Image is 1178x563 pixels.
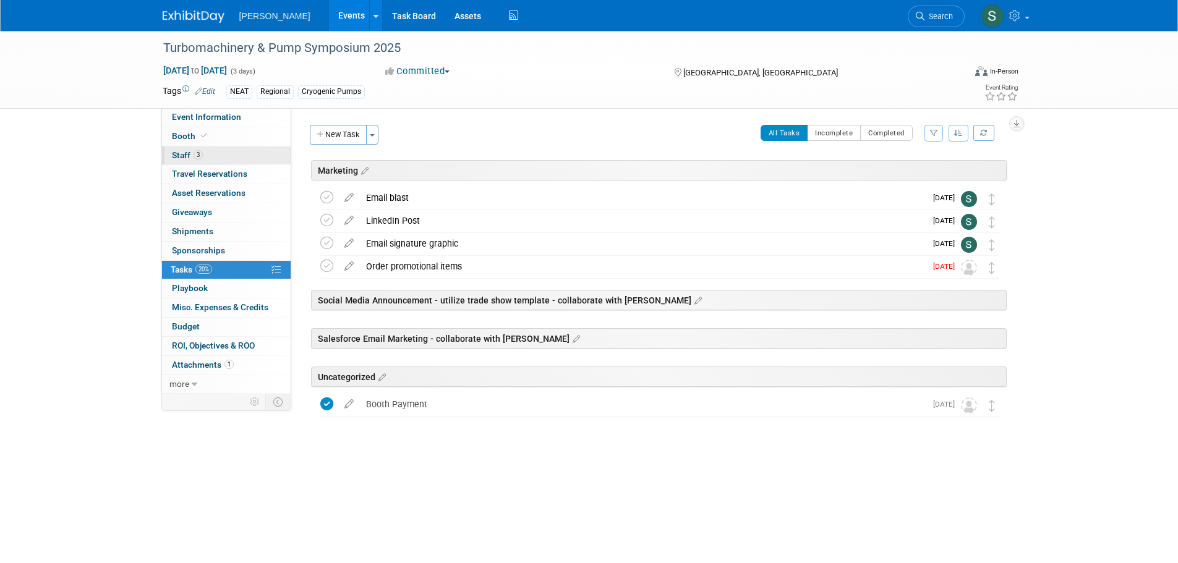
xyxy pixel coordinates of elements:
span: [PERSON_NAME] [239,11,310,21]
a: Edit [195,87,215,96]
span: [DATE] [933,193,961,202]
span: (3 days) [229,67,255,75]
a: Asset Reservations [162,184,291,203]
td: Personalize Event Tab Strip [244,394,266,410]
i: Booth reservation complete [201,132,207,139]
span: Tasks [171,265,212,274]
a: Edit sections [358,164,369,176]
span: [DATE] [933,239,961,248]
div: Salesforce Email Marketing - collaborate with [PERSON_NAME] [311,328,1007,349]
img: Skye Tuinei [961,214,977,230]
div: Turbomachinery & Pump Symposium 2025 [159,37,946,59]
img: Skye Tuinei [981,4,1004,28]
td: Tags [163,85,215,99]
a: Event Information [162,108,291,127]
img: Skye Tuinei [961,237,977,253]
span: more [169,379,189,389]
span: [DATE] [DATE] [163,65,228,76]
a: edit [338,238,360,249]
img: ExhibitDay [163,11,224,23]
a: Staff3 [162,146,291,165]
div: NEAT [226,85,252,98]
span: Giveaways [172,207,212,217]
a: more [162,375,291,394]
td: Toggle Event Tabs [265,394,291,410]
a: Playbook [162,279,291,298]
a: ROI, Objectives & ROO [162,337,291,355]
a: Misc. Expenses & Credits [162,298,291,317]
div: Cryogenic Pumps [298,85,365,98]
a: edit [338,215,360,226]
div: Order promotional items [360,256,926,277]
span: Playbook [172,283,208,293]
span: 1 [224,360,234,369]
div: Email signature graphic [360,233,926,254]
a: Tasks20% [162,261,291,279]
button: New Task [310,125,367,145]
span: Search [924,12,953,21]
button: Completed [860,125,913,141]
span: [DATE] [933,262,961,271]
span: Booth [172,131,210,141]
div: Booth Payment [360,394,926,415]
a: edit [338,261,360,272]
button: Committed [381,65,455,78]
button: Incomplete [807,125,861,141]
i: Move task [989,216,995,228]
div: Uncategorized [311,366,1007,387]
div: Event Format [892,64,1019,83]
a: Attachments1 [162,356,291,375]
div: Marketing [311,160,1007,180]
img: Skye Tuinei [961,191,977,207]
a: edit [338,192,360,203]
span: [DATE] [933,400,961,408]
a: Giveaways [162,203,291,222]
span: [DATE] [933,216,961,225]
a: edit [338,399,360,410]
span: [GEOGRAPHIC_DATA], [GEOGRAPHIC_DATA] [683,68,838,77]
div: LinkedIn Post [360,210,926,231]
span: Misc. Expenses & Credits [172,302,268,312]
img: Format-Inperson.png [975,66,988,76]
div: Email blast [360,187,926,208]
span: 20% [195,265,212,274]
i: Move task [989,193,995,205]
a: Edit sections [570,332,580,344]
span: ROI, Objectives & ROO [172,341,255,350]
span: Travel Reservations [172,169,247,179]
span: Staff [172,150,203,160]
span: Attachments [172,360,234,370]
a: Shipments [162,222,291,241]
img: Unassigned [961,397,977,413]
a: Travel Reservations [162,165,291,184]
div: Event Rating [984,85,1018,91]
i: Move task [989,400,995,412]
span: Shipments [172,226,213,236]
a: Refresh [973,125,994,141]
a: Booth [162,127,291,146]
a: Sponsorships [162,242,291,260]
span: Asset Reservations [172,188,245,198]
div: Regional [257,85,294,98]
button: All Tasks [761,125,808,141]
div: Social Media Announcement - utilize trade show template - collaborate with [PERSON_NAME] [311,290,1007,310]
i: Move task [989,262,995,274]
img: Unassigned [961,260,977,276]
i: Move task [989,239,995,251]
a: Budget [162,318,291,336]
a: Search [908,6,965,27]
span: Sponsorships [172,245,225,255]
div: In-Person [989,67,1018,76]
a: Edit sections [375,370,386,383]
span: to [189,66,201,75]
span: Budget [172,321,200,331]
span: 3 [194,150,203,159]
span: Event Information [172,112,241,122]
a: Edit sections [691,294,702,306]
